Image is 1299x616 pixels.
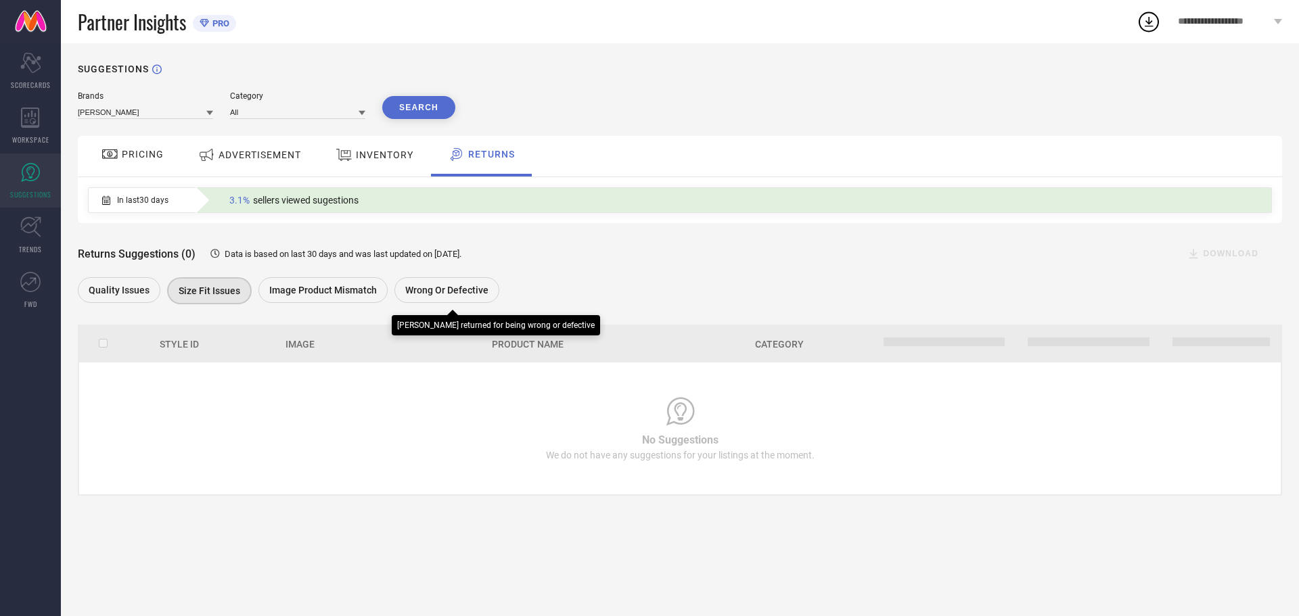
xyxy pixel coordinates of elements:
span: Size fit issues [179,285,240,296]
button: Search [382,96,455,119]
div: Percentage of sellers who have viewed suggestions for the current Insight Type [223,191,365,209]
span: Image product mismatch [269,285,377,295]
span: Partner Insights [78,8,186,36]
span: sellers viewed sugestions [253,195,359,206]
span: SCORECARDS [11,80,51,90]
div: Open download list [1137,9,1161,34]
span: Wrong or Defective [405,285,488,295]
span: Returns Suggestions (0) [78,247,196,260]
span: 3.1% [229,195,250,206]
span: Category [755,339,804,350]
span: In last 30 days [117,195,168,205]
h1: SUGGESTIONS [78,64,149,74]
div: [PERSON_NAME] returned for being wrong or defective [397,321,595,330]
span: SUGGESTIONS [10,189,51,199]
span: PRO [209,18,229,28]
span: We do not have any suggestions for your listings at the moment. [546,450,815,460]
span: Style Id [160,339,199,350]
span: WORKSPACE [12,135,49,145]
span: RETURNS [468,149,515,160]
span: Image [286,339,315,350]
span: TRENDS [19,244,42,254]
div: Brands [78,91,213,101]
span: Product Name [492,339,564,350]
span: FWD [24,299,37,309]
span: INVENTORY [356,149,413,160]
span: No Suggestions [642,433,719,446]
div: Category [230,91,365,101]
span: ADVERTISEMENT [219,149,301,160]
span: Quality issues [89,285,150,295]
span: Data is based on last 30 days and was last updated on [DATE] . [225,249,461,259]
span: PRICING [122,149,164,160]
